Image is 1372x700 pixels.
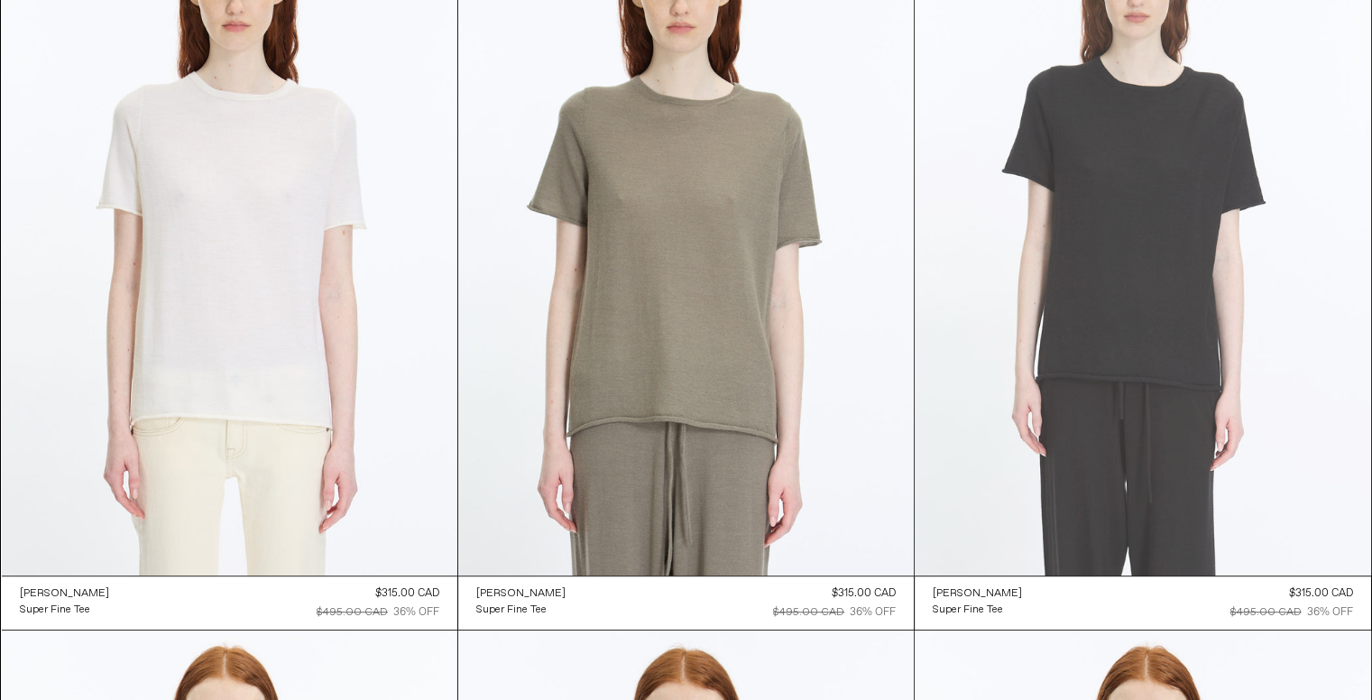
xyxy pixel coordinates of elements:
[375,585,439,602] div: $315.00 CAD
[317,604,388,621] div: $495.00 CAD
[393,604,439,621] div: 36% OFF
[850,604,896,621] div: 36% OFF
[476,602,566,618] a: Super Fine Tee
[1230,604,1302,621] div: $495.00 CAD
[20,602,109,618] a: Super Fine Tee
[1289,585,1353,602] div: $315.00 CAD
[1307,604,1353,621] div: 36% OFF
[476,585,566,602] a: [PERSON_NAME]
[773,604,844,621] div: $495.00 CAD
[476,603,547,618] div: Super Fine Tee
[933,602,1022,618] a: Super Fine Tee
[933,603,1003,618] div: Super Fine Tee
[20,603,90,618] div: Super Fine Tee
[832,585,896,602] div: $315.00 CAD
[933,585,1022,602] a: [PERSON_NAME]
[20,585,109,602] a: [PERSON_NAME]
